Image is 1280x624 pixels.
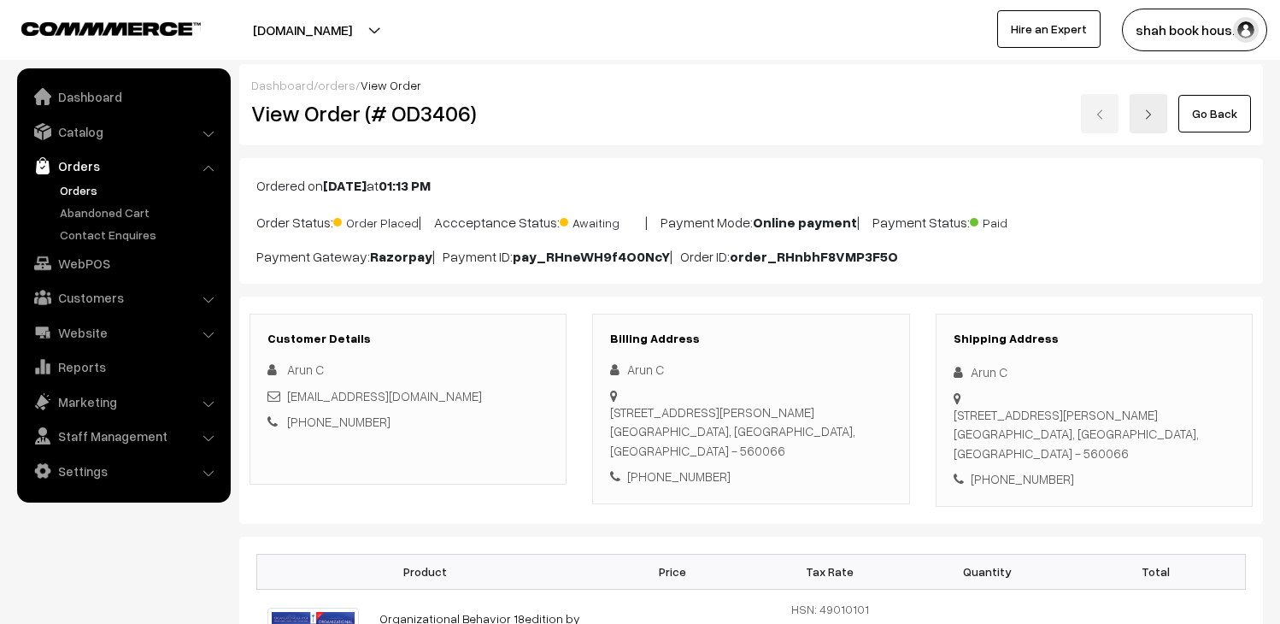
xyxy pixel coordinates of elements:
[56,226,225,244] a: Contact Enquires
[954,362,1235,382] div: Arun C
[287,388,482,403] a: [EMAIL_ADDRESS][DOMAIN_NAME]
[753,214,857,231] b: Online payment
[1178,95,1251,132] a: Go Back
[318,78,355,92] a: orders
[21,456,225,486] a: Settings
[323,177,367,194] b: [DATE]
[256,175,1246,196] p: Ordered on at
[610,360,891,380] div: Arun C
[21,17,171,38] a: COMMMERCE
[21,150,225,181] a: Orders
[287,414,390,429] a: [PHONE_NUMBER]
[970,209,1055,232] span: Paid
[287,362,324,377] span: Arun C
[21,22,201,35] img: COMMMERCE
[21,351,225,382] a: Reports
[610,403,891,461] div: [STREET_ADDRESS][PERSON_NAME] [GEOGRAPHIC_DATA], [GEOGRAPHIC_DATA], [GEOGRAPHIC_DATA] - 560066
[256,209,1246,233] p: Order Status: | Accceptance Status: | Payment Mode: | Payment Status:
[610,467,891,486] div: [PHONE_NUMBER]
[56,203,225,221] a: Abandoned Cart
[21,116,225,147] a: Catalog
[361,78,421,92] span: View Order
[257,554,594,589] th: Product
[594,554,751,589] th: Price
[333,209,419,232] span: Order Placed
[954,332,1235,346] h3: Shipping Address
[256,246,1246,267] p: Payment Gateway: | Payment ID: | Order ID:
[730,248,898,265] b: order_RHnbhF8VMP3F5O
[21,282,225,313] a: Customers
[1143,109,1154,120] img: right-arrow.png
[370,248,432,265] b: Razorpay
[251,78,314,92] a: Dashboard
[954,469,1235,489] div: [PHONE_NUMBER]
[1233,17,1259,43] img: user
[56,181,225,199] a: Orders
[997,10,1101,48] a: Hire an Expert
[21,421,225,451] a: Staff Management
[751,554,908,589] th: Tax Rate
[1122,9,1267,51] button: shah book hous…
[379,177,431,194] b: 01:13 PM
[513,248,670,265] b: pay_RHneWH9f4O0NcY
[1066,554,1245,589] th: Total
[251,100,567,127] h2: View Order (# OD3406)
[908,554,1066,589] th: Quantity
[251,76,1251,94] div: / /
[560,209,645,232] span: Awaiting
[193,9,412,51] button: [DOMAIN_NAME]
[21,81,225,112] a: Dashboard
[267,332,549,346] h3: Customer Details
[21,248,225,279] a: WebPOS
[21,386,225,417] a: Marketing
[21,317,225,348] a: Website
[610,332,891,346] h3: Billing Address
[954,405,1235,463] div: [STREET_ADDRESS][PERSON_NAME] [GEOGRAPHIC_DATA], [GEOGRAPHIC_DATA], [GEOGRAPHIC_DATA] - 560066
